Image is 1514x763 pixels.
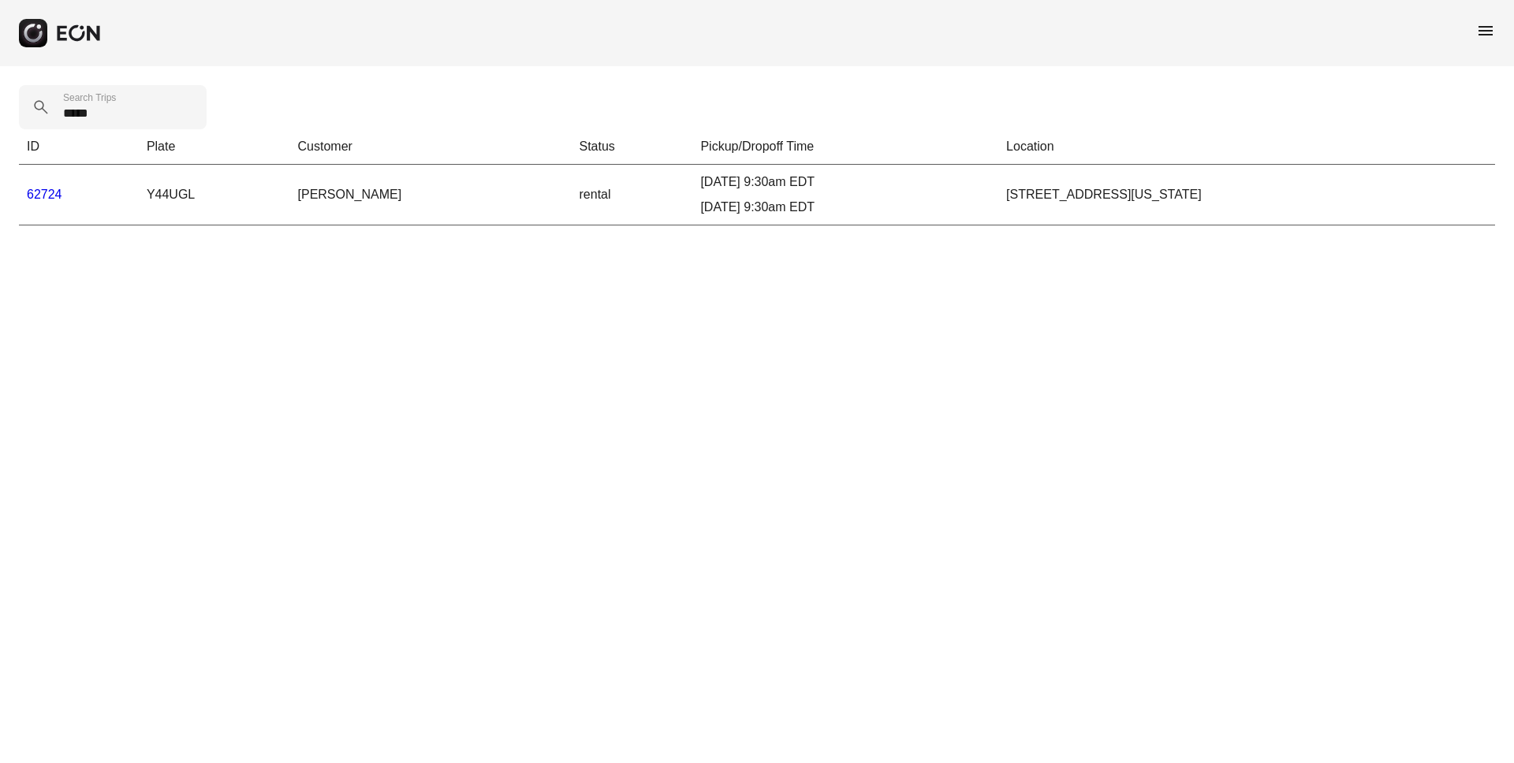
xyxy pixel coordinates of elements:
[290,165,572,225] td: [PERSON_NAME]
[63,91,116,104] label: Search Trips
[139,165,290,225] td: Y44UGL
[139,129,290,165] th: Plate
[1476,21,1495,40] span: menu
[27,188,62,201] a: 62724
[290,129,572,165] th: Customer
[700,173,990,192] div: [DATE] 9:30am EDT
[19,129,139,165] th: ID
[572,129,693,165] th: Status
[700,198,990,217] div: [DATE] 9:30am EDT
[998,129,1495,165] th: Location
[692,129,998,165] th: Pickup/Dropoff Time
[572,165,693,225] td: rental
[998,165,1495,225] td: [STREET_ADDRESS][US_STATE]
